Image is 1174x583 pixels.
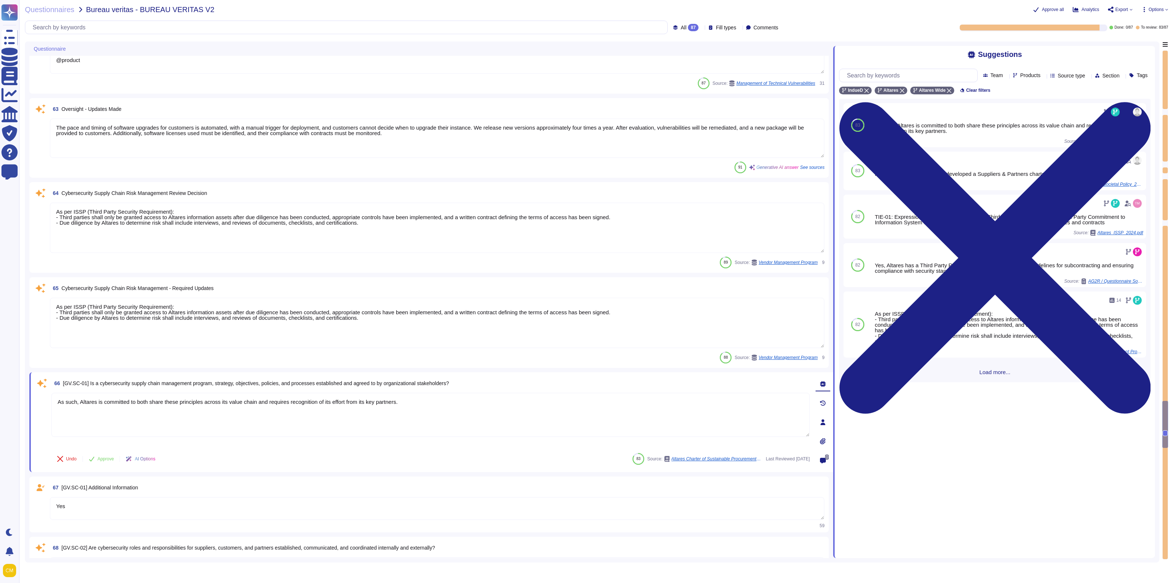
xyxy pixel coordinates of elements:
[66,457,77,461] span: Undo
[855,214,860,219] span: 82
[724,355,728,359] span: 88
[671,457,763,461] span: Altares Charter of Sustainable Procurement_2022 Executed.pdf
[50,203,824,253] textarea: As per ISSP (Third Party Security Requirement): - Third parties shall only be granted access to A...
[821,355,825,360] span: 9
[734,260,817,265] span: Source:
[50,51,824,74] textarea: @product
[766,457,810,461] span: Last Reviewed [DATE]
[50,497,824,520] textarea: Yes
[29,21,667,34] input: Search by keywords
[50,119,824,158] textarea: The pace and timing of software upgrades for customers is automated, with a manual trigger for de...
[63,380,449,386] span: [GV.SC-01] Is a cybersecurity supply chain management program, strategy, objectives, policies, an...
[738,165,742,169] span: 91
[716,25,736,30] span: Fill types
[51,381,60,386] span: 66
[855,169,860,173] span: 83
[51,452,83,466] button: Undo
[3,564,16,577] img: user
[50,106,59,112] span: 63
[62,106,121,112] span: Oversight - Updates Made
[86,6,215,13] span: Bureau veritas - BUREAU VERITAS V2
[1159,26,1168,29] span: 83 / 87
[50,286,59,291] span: 65
[712,80,815,86] span: Source:
[759,260,818,265] span: Vendor Management Program
[1133,156,1142,165] img: user
[855,123,860,127] span: 83
[50,545,59,550] span: 68
[736,81,815,86] span: Management of Technical Vulnerabilities
[818,524,824,528] span: 59
[98,457,114,461] span: Approve
[756,165,799,170] span: Generative AI answer
[62,285,214,291] span: Cybersecurity Supply Chain Risk Management - Required Updates
[1,562,21,579] button: user
[1149,7,1164,12] span: Options
[50,298,824,348] textarea: As per ISSP (Third Party Security Requirement): - Third parties shall only be granted access to A...
[50,191,59,196] span: 64
[1042,7,1064,12] span: Approve all
[754,25,779,30] span: Comments
[62,485,138,490] span: [GV.SC-01] Additional Information
[1126,26,1133,29] span: 0 / 87
[1073,7,1099,12] button: Analytics
[688,24,699,31] div: 87
[637,457,641,461] span: 83
[843,69,977,82] input: Search by keywords
[855,322,860,327] span: 82
[34,46,66,51] span: Questionnaire
[1133,199,1142,208] img: user
[1033,7,1064,12] button: Approve all
[83,452,120,466] button: Approve
[759,355,818,360] span: Vendor Management Program
[734,355,817,361] span: Source:
[1141,26,1157,29] span: To review:
[825,455,829,460] span: 0
[1082,7,1099,12] span: Analytics
[701,81,706,85] span: 87
[647,456,763,462] span: Source:
[1133,108,1142,116] img: user
[1115,26,1124,29] span: Done:
[62,190,207,196] span: Cybersecurity Supply Chain Risk Management Review Decision
[135,457,155,461] span: AI Options
[855,263,860,267] span: 82
[25,6,74,13] span: Questionnaires
[818,81,824,86] span: 31
[1115,7,1128,12] span: Export
[800,165,825,170] span: See sources
[62,545,435,551] span: [GV.SC-02] Are cybersecurity roles and responsibilities for suppliers, customers, and partners es...
[724,260,728,264] span: 89
[50,485,59,490] span: 67
[681,25,686,30] span: All
[51,393,810,437] textarea: As such, Altares is committed to both share these principles across its value chain and requires ...
[821,260,825,265] span: 9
